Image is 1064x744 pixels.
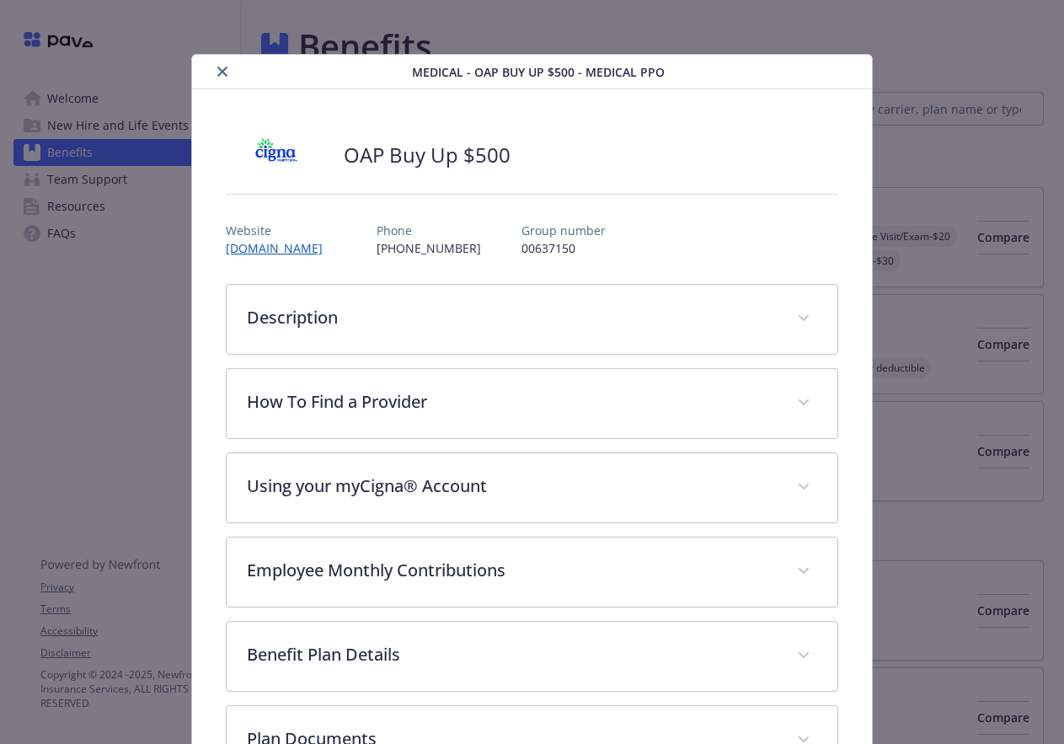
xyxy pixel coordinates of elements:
a: [DOMAIN_NAME] [226,240,336,256]
img: CIGNA [226,130,327,180]
div: Description [227,285,837,354]
span: Medical - OAP Buy Up $500 - Medical PPO [412,63,665,81]
div: Employee Monthly Contributions [227,538,837,607]
p: Website [226,222,336,239]
div: Benefit Plan Details [227,622,837,691]
p: How To Find a Provider [247,389,776,415]
p: 00637150 [521,239,606,257]
div: How To Find a Provider [227,369,837,438]
h2: OAP Buy Up $500 [344,141,511,169]
div: Using your myCigna® Account [227,453,837,522]
p: Description [247,305,776,330]
button: close [212,62,233,82]
p: Employee Monthly Contributions [247,558,776,583]
p: [PHONE_NUMBER] [377,239,481,257]
p: Group number [521,222,606,239]
p: Phone [377,222,481,239]
p: Using your myCigna® Account [247,474,776,499]
p: Benefit Plan Details [247,642,776,667]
